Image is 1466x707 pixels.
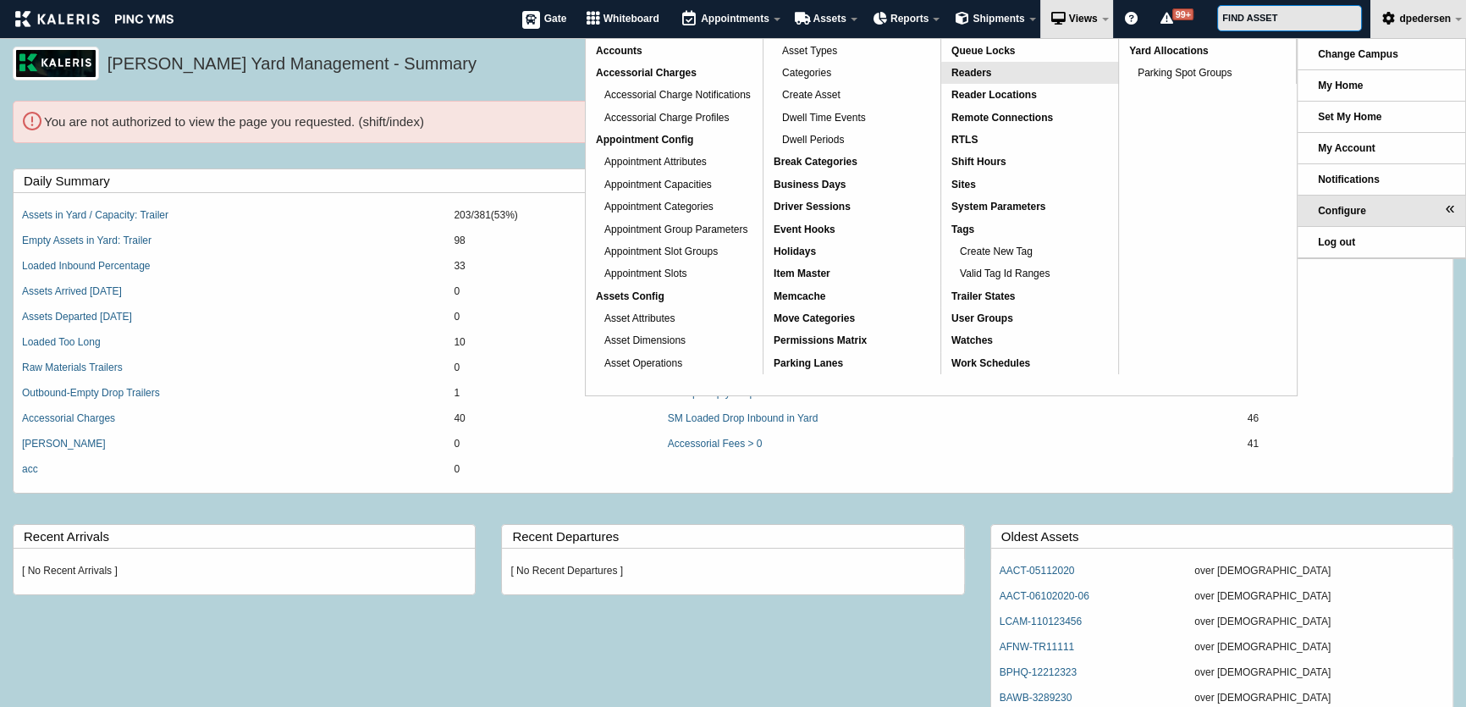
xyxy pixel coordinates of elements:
[604,89,751,101] span: Accessorial Charge Notifications
[1399,13,1451,25] span: dpedersen
[1069,13,1098,25] span: Views
[774,334,867,346] span: Permissions Matrix
[1172,8,1193,20] span: 99+
[960,246,1033,257] span: Create New Tag
[774,224,835,235] span: Event Hooks
[1239,356,1452,381] td: 13
[445,457,659,483] td: 0
[1239,330,1452,356] td: 137
[973,13,1024,25] span: Shipments
[1000,590,1089,602] a: AACT-06102020-06
[1217,5,1362,31] input: FIND ASSET
[15,11,174,27] img: kaleris_pinc-9d9452ea2abe8761a8e09321c3823821456f7e8afc7303df8a03059e807e3f55.png
[774,179,846,191] span: Business Days
[1000,616,1082,627] a: LCAM-110123456
[951,179,976,191] span: Sites
[13,47,99,80] img: logo_pnc-prd.png
[445,330,659,356] td: 10
[782,45,837,57] span: Asset Types
[782,67,831,79] span: Categories
[774,290,825,302] span: Memcache
[596,134,693,146] span: Appointment Config
[1318,205,1366,217] span: Configure
[774,312,855,324] span: Move Categories
[22,565,118,577] em: [ No Recent Arrivals ]
[22,412,115,424] a: Accessorial Charges
[107,52,1445,80] h5: [PERSON_NAME] Yard Management - Summary
[951,312,1013,324] span: User Groups
[510,565,623,577] em: [ No Recent Departures ]
[22,463,38,475] a: acc
[960,268,1050,279] span: Valid Tag Id Ranges
[1298,196,1465,227] li: Configure
[951,89,1037,101] span: Reader Locations
[951,357,1030,369] span: Work Schedules
[22,285,122,297] a: Assets Arrived [DATE]
[1239,381,1452,406] td: 5
[604,112,729,124] span: Accessorial Charge Profiles
[1318,142,1375,154] span: My Account
[1318,174,1380,185] span: Notifications
[774,156,857,168] span: Break Categories
[1239,406,1452,432] td: 46
[445,254,659,279] td: 33
[951,201,1045,213] span: System Parameters
[24,169,1452,192] label: Daily Summary
[544,13,567,25] span: Gate
[596,67,697,79] span: Accessorial Charges
[1239,432,1452,457] td: 41
[668,412,818,424] a: SM Loaded Drop Inbound in Yard
[445,381,659,406] td: 1
[445,305,659,330] td: 0
[774,357,843,369] span: Parking Lanes
[22,438,106,450] a: [PERSON_NAME]
[22,235,152,246] a: Empty Assets in Yard: Trailer
[604,179,712,191] span: Appointment Capacities
[1239,254,1452,279] td: 0
[1186,610,1452,635] td: over [DEMOGRAPHIC_DATA]
[445,356,659,381] td: 0
[1000,692,1072,704] a: BAWB-3289230
[604,201,714,213] span: Appointment Categories
[951,134,978,146] span: RTLS
[1000,666,1077,678] a: BPHQ-12212323
[1001,525,1452,548] label: Oldest Assets
[22,336,101,348] a: Loaded Too Long
[604,334,686,346] span: Asset Dimensions
[1186,559,1452,584] td: over [DEMOGRAPHIC_DATA]
[1186,584,1452,610] td: over [DEMOGRAPHIC_DATA]
[604,224,747,235] span: Appointment Group Parameters
[604,246,718,257] span: Appointment Slot Groups
[951,156,1006,168] span: Shift Hours
[1000,641,1074,653] a: AFNW-TR11111
[445,406,659,432] td: 40
[445,229,659,254] td: 98
[782,89,840,101] span: Create Asset
[782,134,844,146] span: Dwell Periods
[1318,111,1381,123] span: Set My Home
[512,525,963,548] label: Recent Departures
[1318,80,1363,91] span: My Home
[596,45,642,57] span: Accounts
[1000,565,1075,577] a: AACT-05112020
[813,13,846,25] span: Assets
[1129,45,1209,57] span: Yard Allocations
[951,334,993,346] span: Watches
[951,67,991,79] span: Readers
[22,362,123,373] a: Raw Materials Trailers
[445,203,659,229] td: 203/381(53%)
[1186,635,1452,660] td: over [DEMOGRAPHIC_DATA]
[604,268,686,279] span: Appointment Slots
[1138,67,1232,79] span: Parking Spot Groups
[1239,279,1452,305] td: 8
[782,112,866,124] span: Dwell Time Events
[22,209,168,221] a: Assets in Yard / Capacity: Trailer
[668,438,763,450] a: Accessorial Fees > 0
[951,290,1015,302] span: Trailer States
[445,279,659,305] td: 0
[24,525,475,548] label: Recent Arrivals
[951,112,1053,124] span: Remote Connections
[774,246,816,257] span: Holidays
[951,224,974,235] span: Tags
[22,387,160,399] a: Outbound-Empty Drop Trailers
